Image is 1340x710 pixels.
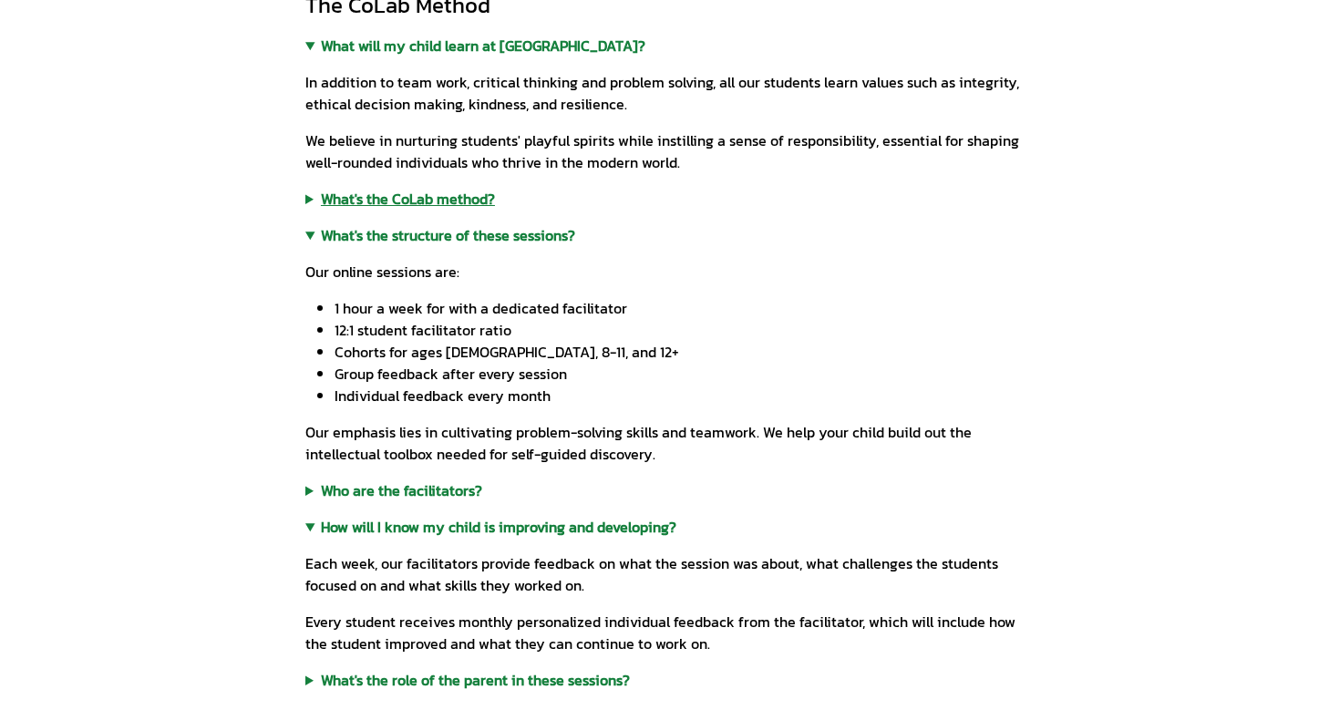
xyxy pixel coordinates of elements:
[305,516,1035,538] summary: How will I know my child is improving and developing?
[305,611,1035,654] p: Every student receives monthly personalized individual feedback from the facilitator, which will ...
[335,341,1035,363] li: Cohorts for ages [DEMOGRAPHIC_DATA], 8-11, and 12+
[305,129,1035,173] p: We believe in nurturing students' playful spirits while instilling a sense of responsibility, ess...
[335,297,1035,319] li: 1 hour a week for with a dedicated facilitator
[305,479,1035,501] summary: Who are the facilitators?
[305,188,1035,210] summary: What's the CoLab method?
[305,552,1035,596] p: Each week, our facilitators provide feedback on what the session was about, what challenges the s...
[305,261,1035,283] p: Our online sessions are:
[335,363,1035,385] li: Group feedback after every session
[305,224,1035,246] summary: What's the structure of these sessions?
[305,421,1035,465] p: Our emphasis lies in cultivating problem-solving skills and teamwork. We help your child build ou...
[305,669,1035,691] summary: What's the role of the parent in these sessions?
[335,319,1035,341] li: 12:1 student facilitator ratio
[305,71,1035,115] p: In addition to team work, critical thinking and problem solving, all our students learn values su...
[305,35,1035,57] summary: What will my child learn at [GEOGRAPHIC_DATA]?
[335,385,1035,406] li: Individual feedback every month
